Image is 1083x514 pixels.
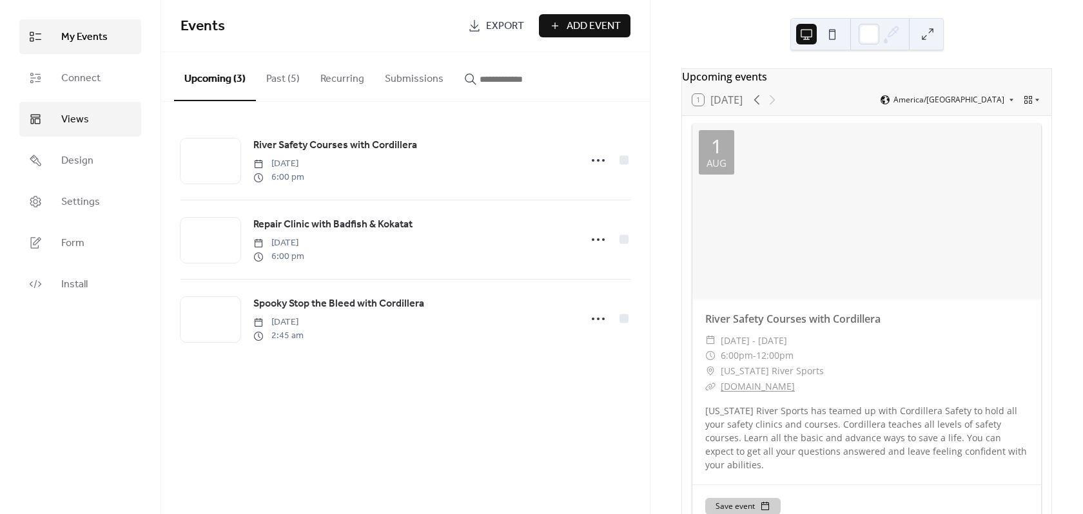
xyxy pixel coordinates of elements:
div: Aug [707,158,727,168]
a: Views [19,102,141,137]
span: - [753,348,756,363]
span: Views [61,112,89,128]
span: [DATE] - [DATE] [721,333,787,348]
span: Connect [61,71,101,86]
span: 6:00 pm [253,250,304,263]
span: Settings [61,195,100,210]
span: [DATE] [253,236,304,250]
span: [DATE] [253,316,304,329]
span: America/[GEOGRAPHIC_DATA] [893,96,1004,104]
div: 1 [711,137,722,156]
button: Upcoming (3) [174,52,256,101]
a: Install [19,267,141,301]
span: Form [61,236,84,251]
div: [US_STATE] River Sports has teamed up with Cordillera Safety to hold all your safety clinics and ... [692,404,1041,471]
a: River Safety Courses with Cordillera [705,312,881,326]
span: 12:00pm [756,348,794,363]
button: Past (5) [256,52,310,100]
a: [DOMAIN_NAME] [721,380,795,392]
div: ​ [705,363,716,379]
button: Recurring [310,52,375,100]
span: 6:00pm [721,348,753,363]
span: 6:00 pm [253,171,304,184]
span: My Events [61,30,108,45]
a: River Safety Courses with Cordillera [253,137,417,154]
a: Export [458,14,534,37]
div: ​ [705,348,716,363]
span: Design [61,153,93,169]
span: Install [61,277,88,292]
a: Settings [19,184,141,219]
span: Spooky Stop the Bleed with Cordillera [253,296,424,312]
span: Add Event [567,19,621,34]
span: [US_STATE] River Sports [721,363,824,379]
div: ​ [705,379,716,394]
a: Design [19,143,141,178]
a: Repair Clinic with Badfish & Kokatat [253,216,413,233]
div: ​ [705,333,716,348]
div: Upcoming events [682,69,1051,84]
a: Connect [19,61,141,95]
a: Spooky Stop the Bleed with Cordillera [253,296,424,312]
button: Submissions [375,52,454,100]
span: [DATE] [253,157,304,171]
span: River Safety Courses with Cordillera [253,138,417,153]
span: Events [180,12,225,41]
a: Form [19,225,141,260]
button: Add Event [539,14,630,37]
span: Export [486,19,524,34]
a: My Events [19,19,141,54]
span: 2:45 am [253,329,304,343]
